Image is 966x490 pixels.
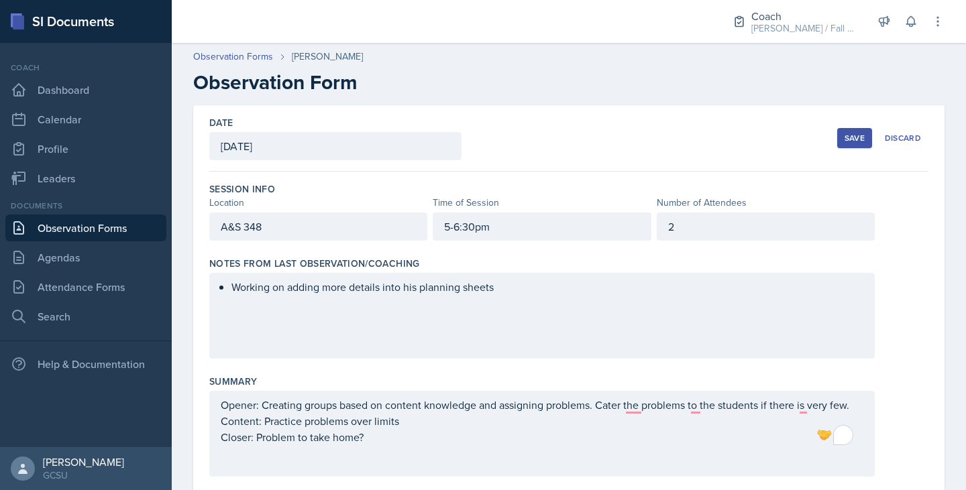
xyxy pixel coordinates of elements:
[5,106,166,133] a: Calendar
[43,455,124,469] div: [PERSON_NAME]
[5,76,166,103] a: Dashboard
[193,70,945,95] h2: Observation Form
[221,429,863,445] p: Closer: Problem to take home?
[5,303,166,330] a: Search
[193,50,273,64] a: Observation Forms
[43,469,124,482] div: GCSU
[751,21,859,36] div: [PERSON_NAME] / Fall 2025
[221,413,863,429] p: Content: Practice problems over limits
[5,244,166,271] a: Agendas
[433,196,651,210] div: Time of Session
[221,219,416,235] p: A&S 348
[877,128,928,148] button: Discard
[5,351,166,377] div: Help & Documentation
[5,273,166,300] a: Attendance Forms
[221,397,863,445] div: To enrich screen reader interactions, please activate Accessibility in Grammarly extension settings
[209,257,420,270] label: Notes From Last Observation/Coaching
[845,133,865,143] div: Save
[209,196,427,210] div: Location
[668,219,863,235] p: 2
[751,8,859,24] div: Coach
[444,219,639,235] p: 5-6:30pm
[657,196,875,210] div: Number of Attendees
[209,182,275,196] label: Session Info
[5,215,166,241] a: Observation Forms
[292,50,363,64] div: [PERSON_NAME]
[209,375,257,388] label: Summary
[209,116,233,129] label: Date
[5,135,166,162] a: Profile
[837,128,872,148] button: Save
[5,200,166,212] div: Documents
[231,279,863,295] p: Working on adding more details into his planning sheets
[221,397,863,413] p: Opener: Creating groups based on content knowledge and assigning problems. Cater the problems to ...
[885,133,921,143] div: Discard
[5,165,166,192] a: Leaders
[5,62,166,74] div: Coach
